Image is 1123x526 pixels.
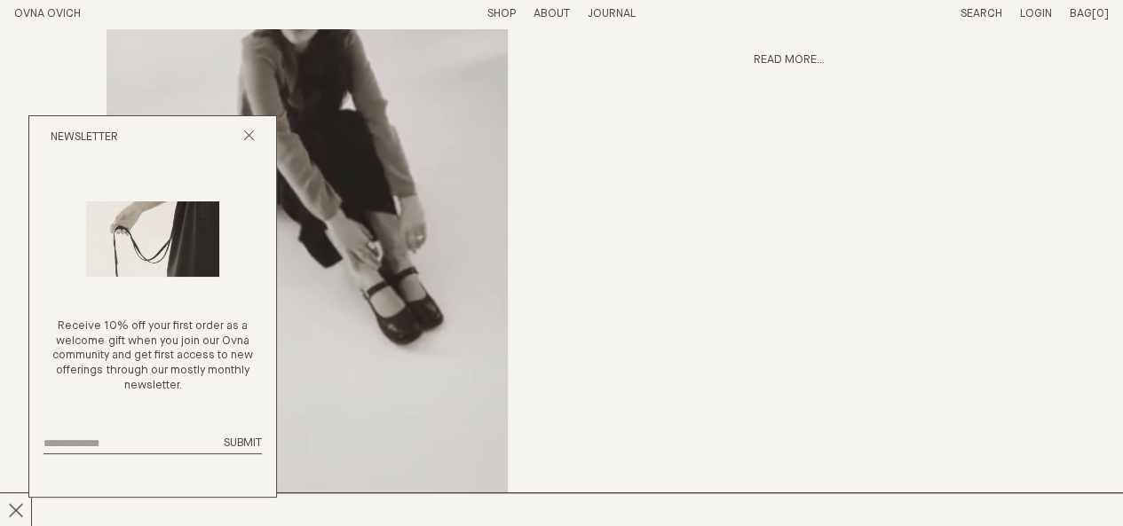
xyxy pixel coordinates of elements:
a: Read more... [754,54,825,66]
a: Journal [588,8,636,20]
span: Bag [1070,8,1092,20]
button: Submit [224,436,262,451]
span: Submit [224,437,262,449]
button: Close popup [243,130,255,146]
a: Login [1020,8,1052,20]
a: Search [961,8,1002,20]
span: [0] [1092,8,1109,20]
p: Receive 10% off your first order as a welcome gift when you join our Ovna community and get first... [43,319,262,394]
h2: Newsletter [51,130,118,145]
a: Shop [487,8,516,20]
a: Home [14,8,81,20]
summary: About [534,7,570,22]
